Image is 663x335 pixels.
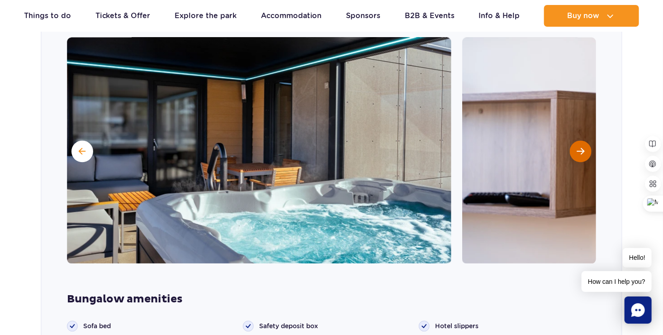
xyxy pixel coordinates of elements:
a: Info & Help [478,5,520,27]
a: Sponsors [346,5,380,27]
a: Accommodation [261,5,322,27]
span: Safety deposit box [259,322,318,331]
span: Buy now [567,12,599,20]
a: Things to do [24,5,71,27]
a: B2B & Events [405,5,455,27]
span: How can I help you? [582,271,652,292]
span: Sofa bed [83,322,111,331]
span: Hotel slippers [435,322,478,331]
button: Buy now [544,5,639,27]
a: Explore the park [175,5,237,27]
strong: Bungalow amenities [67,293,596,306]
a: Tickets & Offer [95,5,151,27]
span: Hello! [623,248,652,268]
div: Chat [625,297,652,324]
button: Next slide [570,141,592,163]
